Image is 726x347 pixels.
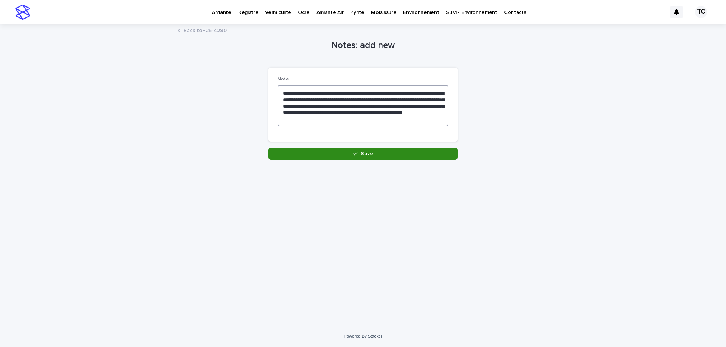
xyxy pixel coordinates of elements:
a: Back toP25-4280 [183,26,227,34]
div: TC [695,6,707,18]
span: Save [361,151,373,156]
a: Powered By Stacker [344,334,382,338]
h1: Notes: add new [268,40,458,51]
span: Note [278,77,289,82]
button: Save [268,148,458,160]
img: stacker-logo-s-only.png [15,5,30,20]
